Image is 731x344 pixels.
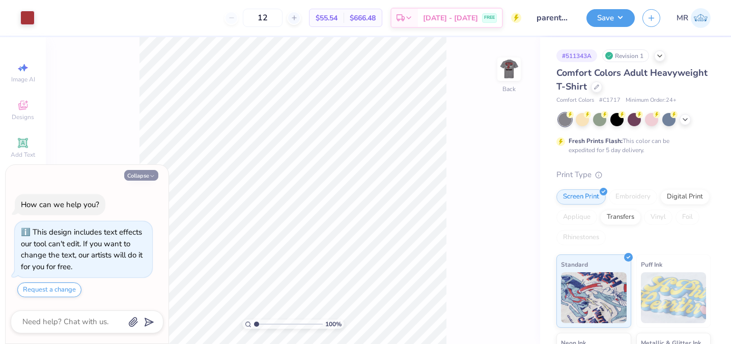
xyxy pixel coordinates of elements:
span: Designs [12,113,34,121]
span: Comfort Colors [556,96,594,105]
a: MR [677,8,711,28]
div: This design includes text effects our tool can't edit. If you want to change the text, our artist... [21,227,143,272]
div: How can we help you? [21,199,99,210]
div: # 511343A [556,49,597,62]
button: Save [586,9,635,27]
span: Add Text [11,151,35,159]
button: Collapse [124,170,158,181]
span: Minimum Order: 24 + [626,96,677,105]
span: # C1717 [599,96,621,105]
input: – – [243,9,283,27]
div: Digital Print [660,189,710,205]
span: FREE [484,14,495,21]
div: Revision 1 [602,49,649,62]
span: Image AI [11,75,35,83]
span: Standard [561,259,588,270]
span: Comfort Colors Adult Heavyweight T-Shirt [556,67,708,93]
input: Untitled Design [529,8,579,28]
div: Vinyl [644,210,672,225]
div: Back [502,84,516,94]
img: Micaela Rothenbuhler [691,8,711,28]
span: MR [677,12,688,24]
div: Screen Print [556,189,606,205]
button: Request a change [17,282,81,297]
span: 100 % [325,320,342,329]
img: Puff Ink [641,272,707,323]
strong: Fresh Prints Flash: [569,137,623,145]
span: Puff Ink [641,259,662,270]
span: $55.54 [316,13,338,23]
div: Print Type [556,169,711,181]
div: Rhinestones [556,230,606,245]
img: Standard [561,272,627,323]
div: Applique [556,210,597,225]
div: Embroidery [609,189,657,205]
div: This color can be expedited for 5 day delivery. [569,136,694,155]
span: [DATE] - [DATE] [423,13,478,23]
img: Back [499,59,519,79]
span: $666.48 [350,13,376,23]
div: Foil [676,210,699,225]
div: Transfers [600,210,641,225]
